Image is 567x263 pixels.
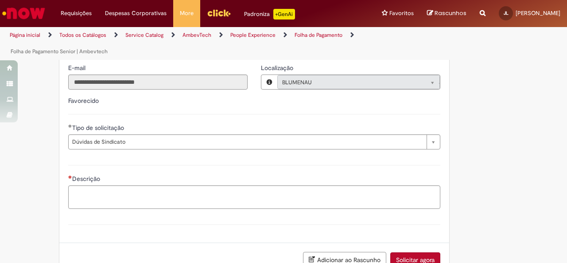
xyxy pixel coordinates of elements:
span: Necessários [68,175,72,179]
span: JL [504,10,509,16]
ul: Trilhas de página [7,27,371,60]
span: Localização [261,64,295,72]
textarea: Descrição [68,185,440,209]
label: Favorecido [68,97,99,105]
a: BLUMENAULimpar campo Localização [277,75,440,89]
span: Obrigatório Preenchido [68,124,72,128]
button: Localização, Visualizar este registro BLUMENAU [261,75,277,89]
a: People Experience [230,31,276,39]
span: BLUMENAU [282,75,417,90]
div: Padroniza [244,9,295,20]
span: Dúvidas de Sindicato [72,135,422,149]
span: [PERSON_NAME] [516,9,560,17]
a: Rascunhos [427,9,466,18]
label: Somente leitura - E-mail [68,63,87,72]
a: Página inicial [10,31,40,39]
p: +GenAi [273,9,295,20]
span: Despesas Corporativas [105,9,167,18]
span: Requisições [61,9,92,18]
a: Folha de Pagamento [295,31,342,39]
span: Rascunhos [435,9,466,17]
a: AmbevTech [183,31,211,39]
img: click_logo_yellow_360x200.png [207,6,231,20]
span: Tipo de solicitação [72,124,126,132]
a: Service Catalog [125,31,163,39]
input: E-mail [68,75,248,90]
a: Todos os Catálogos [59,31,106,39]
img: ServiceNow [1,4,47,22]
span: Somente leitura - E-mail [68,64,87,72]
span: Descrição [72,175,102,183]
a: Folha de Pagamento Senior | Ambevtech [11,48,108,55]
span: More [180,9,194,18]
label: Somente leitura - Localização [261,63,295,72]
span: Favoritos [389,9,414,18]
